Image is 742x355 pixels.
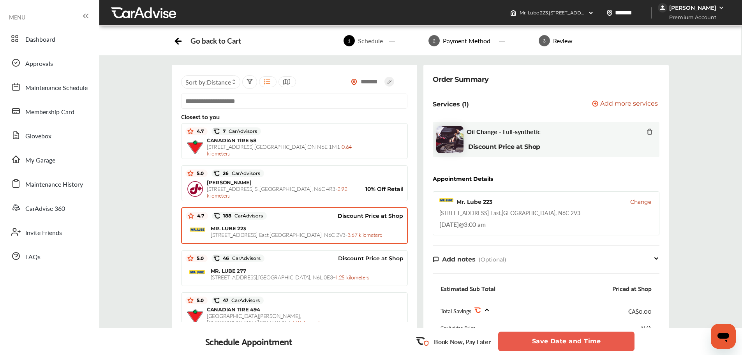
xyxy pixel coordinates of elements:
a: FAQs [7,246,92,266]
a: Maintenance History [7,173,92,194]
img: caradvise_icon.5c74104a.svg [213,255,220,261]
a: Invite Friends [7,222,92,242]
img: logo-canadian-tire.png [187,309,203,323]
a: Membership Card [7,101,92,121]
span: CarAdvisors [229,171,260,176]
span: Add notes [442,256,476,263]
span: My Garage [25,155,55,166]
button: Change [630,198,651,206]
div: Estimated Sub Total [441,284,495,292]
span: 5.0 [194,255,204,261]
span: [STREET_ADDRESS] East , [GEOGRAPHIC_DATA] , N6C 2V3 - [211,231,382,238]
a: Approvals [7,53,92,73]
div: Discount Price at Shop [264,253,404,264]
span: 2 [428,35,440,46]
span: MR. LUBE 277 [211,268,246,274]
span: Glovebox [25,131,51,141]
div: Go back to Cart [190,36,241,45]
a: Add more services [592,101,659,108]
img: caradvise_icon.5c74104a.svg [214,213,220,219]
span: CarAdvisors [228,298,260,303]
span: Premium Account [659,13,722,21]
span: 4.7 [194,213,204,219]
span: (Optional) [479,256,506,263]
span: 1 [344,35,355,46]
img: header-home-logo.8d720a4f.svg [510,10,516,16]
div: CA$0.00 [628,306,652,316]
div: Review [550,36,576,45]
b: Discount Price at Shop [468,143,540,150]
span: Oil Change - Full-synthetic [467,128,541,135]
img: header-down-arrow.9dd2ce7d.svg [588,10,594,16]
span: @ [459,220,464,229]
span: Maintenance Schedule [25,83,88,93]
a: My Garage [7,149,92,170]
a: Dashboard [7,28,92,49]
img: star_icon.59ea9307.svg [187,297,194,304]
span: [STREET_ADDRESS] , [GEOGRAPHIC_DATA] , ON N6E 1M1 - [207,143,352,157]
span: 7 [220,128,257,134]
span: 5.0 [194,297,204,304]
div: Schedule Appointment [205,336,293,347]
a: CarAdvise 360 [7,198,92,218]
span: 6.36 kilometers [292,318,327,326]
span: 4.25 kilometers [335,273,369,281]
span: 5.0 [194,170,204,177]
span: Distance [207,78,231,87]
span: Membership Card [25,107,74,117]
img: header-divider.bc55588e.svg [651,7,652,19]
img: logo-mr-lube.png [189,270,205,278]
span: CarAdvisors [226,129,257,134]
span: 47 [220,297,260,304]
div: Discount Price at Shop [267,210,403,222]
img: star_icon.59ea9307.svg [187,170,194,177]
img: caradvise_icon.5c74104a.svg [213,170,220,177]
span: MR. LUBE 223 [211,225,246,231]
span: [GEOGRAPHIC_DATA][PERSON_NAME] , [GEOGRAPHIC_DATA] , ON N6B 1L7 - [207,312,327,326]
img: logo-mr-lube.png [190,228,205,235]
span: 26 [220,170,260,177]
img: jVpblrzwTbfkPYzPPzSLxeg0AAAAASUVORK5CYII= [658,3,667,12]
span: Add more services [600,101,658,108]
iframe: Button to launch messaging window [711,324,736,349]
span: MENU [9,14,25,20]
div: [PERSON_NAME] [669,4,716,11]
span: Maintenance History [25,180,83,190]
img: star_icon.59ea9307.svg [187,255,194,261]
div: Appointment Details [433,176,493,182]
div: Mr. Lube 223 [456,198,492,206]
span: [STREET_ADDRESS] , [GEOGRAPHIC_DATA] , N6L 0E3 - [211,273,370,281]
span: Dashboard [25,35,55,45]
div: Priced at Shop [612,284,652,292]
button: Add more services [592,101,658,108]
img: oil-change-thumb.jpg [436,126,464,153]
span: 10% Off Retail [357,185,404,193]
img: star_icon.59ea9307.svg [187,128,194,134]
div: [STREET_ADDRESS] East , [GEOGRAPHIC_DATA] , N6C 2V3 [439,209,580,217]
p: Book Now, Pay Later [434,337,490,346]
img: WGsFRI8htEPBVLJbROoPRyZpYNWhNONpIPPETTm6eUC0GeLEiAAAAAElFTkSuQmCC [718,5,724,11]
span: 3.67 kilometers [347,231,382,238]
img: note-icon.db9493fa.svg [433,256,439,263]
span: 0.64 kilometers [207,143,352,157]
span: 3:00 am [464,220,486,229]
span: FAQs [25,252,41,262]
span: Invite Friends [25,228,62,238]
img: logo-canadian-tire.png [187,140,203,154]
span: CANADIAN TIRE 494 [207,306,260,313]
div: Payment Method [440,36,493,45]
a: Maintenance Schedule [7,77,92,97]
img: location_vector_orange.38f05af8.svg [351,79,357,85]
span: 3 [539,35,550,46]
span: Mr. Lube 223 , [STREET_ADDRESS] East [GEOGRAPHIC_DATA] , N6C 2V3 [520,10,677,16]
div: N/A [641,324,652,332]
img: logo-mr-lube.png [439,198,453,205]
div: Schedule [355,36,386,45]
span: [STREET_ADDRESS] S. , [GEOGRAPHIC_DATA] , N6C 4R3 - [207,185,347,199]
span: Approvals [25,59,53,69]
img: caradvise_icon.5c74104a.svg [213,128,220,134]
span: 188 [220,213,263,219]
span: 2.92 kilometers [207,185,347,199]
div: Order Summary [433,74,489,85]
